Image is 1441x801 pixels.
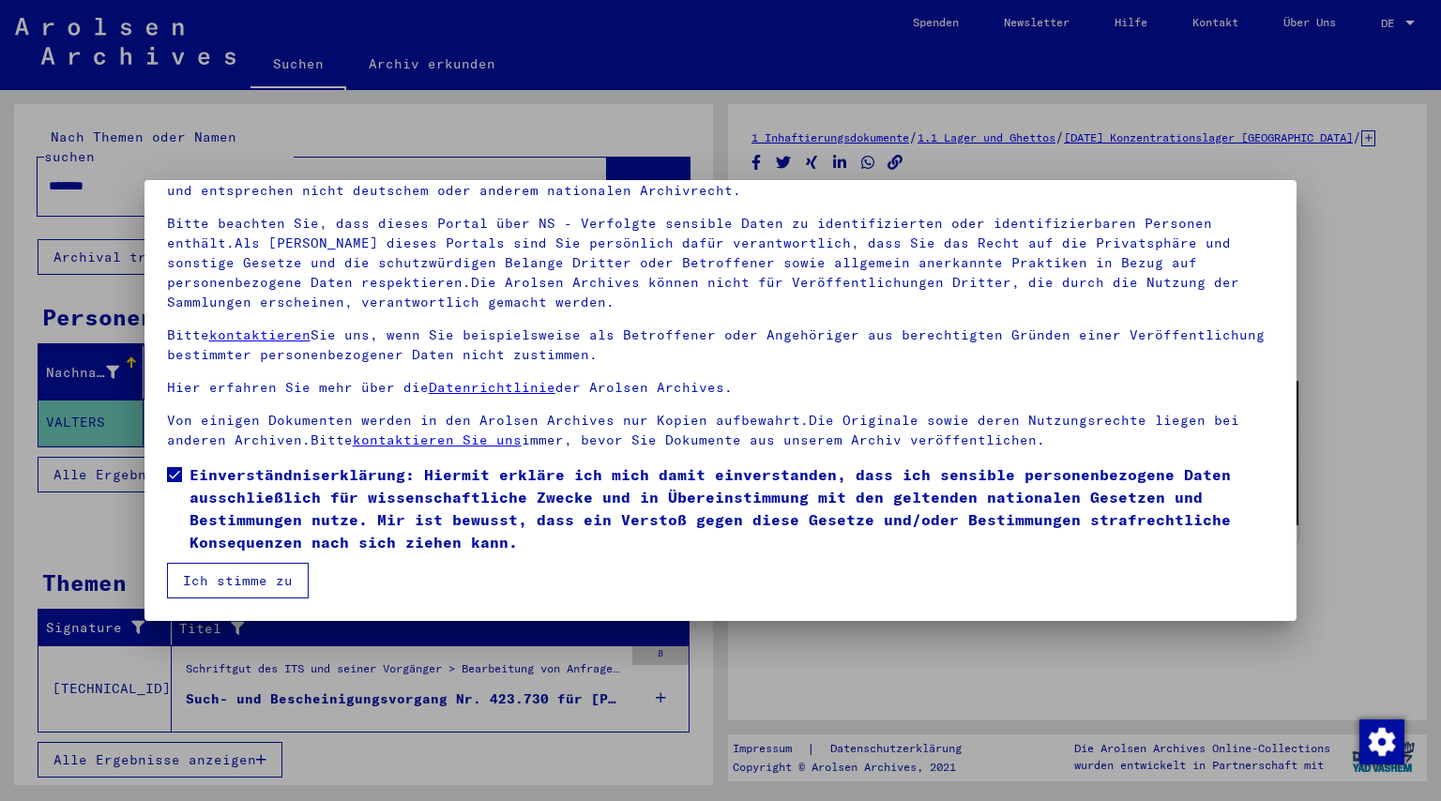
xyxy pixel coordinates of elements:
p: Hier erfahren Sie mehr über die der Arolsen Archives. [167,378,1275,398]
a: Datenrichtlinie [429,379,555,396]
p: Bitte Sie uns, wenn Sie beispielsweise als Betroffener oder Angehöriger aus berechtigten Gründen ... [167,325,1275,365]
button: Ich stimme zu [167,563,309,598]
a: kontaktieren Sie uns [353,431,522,448]
p: Bitte beachten Sie, dass dieses Portal über NS - Verfolgte sensible Daten zu identifizierten oder... [167,214,1275,312]
span: Einverständniserklärung: Hiermit erkläre ich mich damit einverstanden, dass ich sensible personen... [190,463,1275,553]
p: Unsere wurden durch den Internationalen Ausschuss als oberstes Leitungsgremium der Arolsen Archiv... [167,161,1275,201]
img: Zustimmung ändern [1359,719,1404,764]
a: kontaktieren [209,326,311,343]
p: Von einigen Dokumenten werden in den Arolsen Archives nur Kopien aufbewahrt.Die Originale sowie d... [167,411,1275,450]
